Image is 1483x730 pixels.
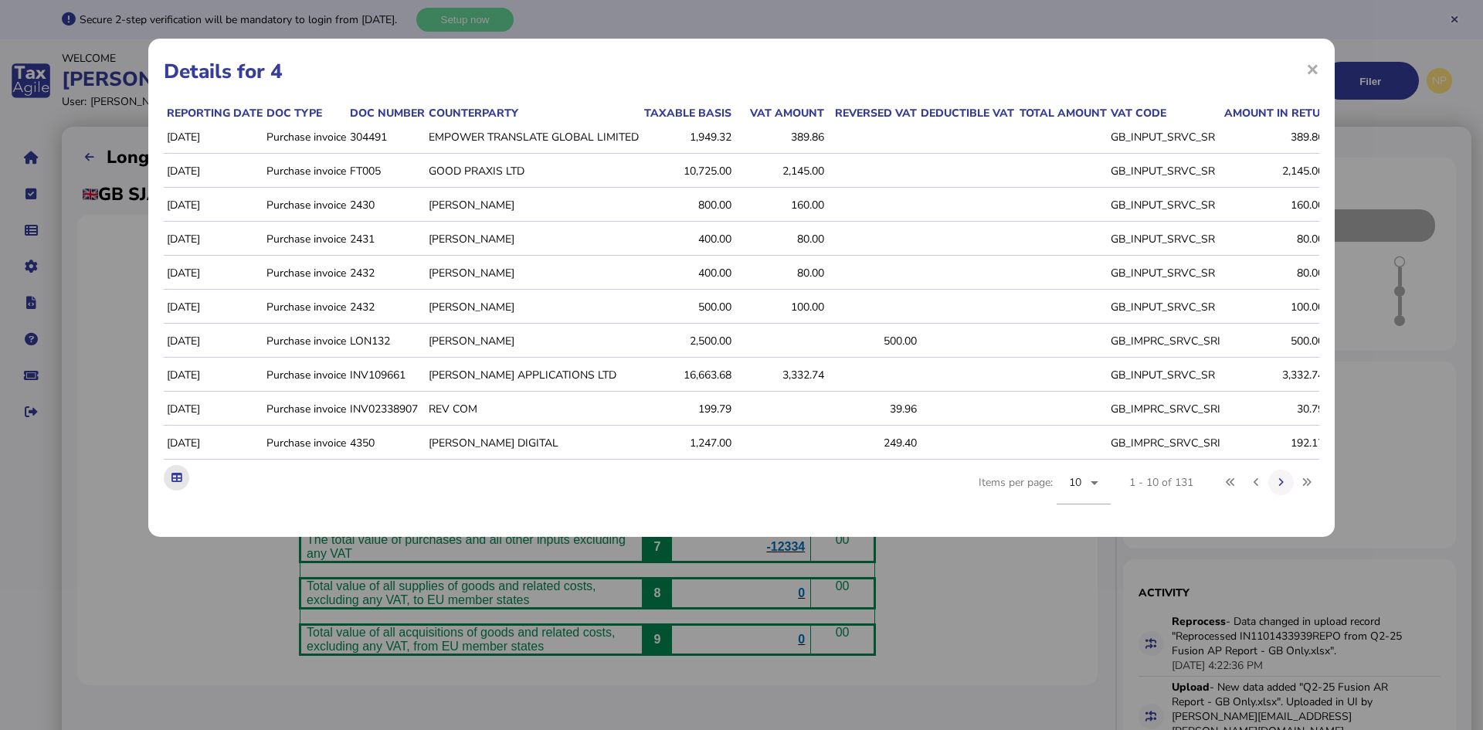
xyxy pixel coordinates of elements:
div: Items per page: [979,461,1111,521]
div: 80.00 [735,232,824,246]
td: [PERSON_NAME] [426,223,640,256]
td: Purchase invoice [263,393,347,426]
td: 2431 [347,223,426,256]
div: 80.00 [735,266,824,280]
td: 304491 [347,121,426,154]
div: 80.0000 [1224,232,1336,246]
td: [DATE] [164,189,263,222]
td: Purchase invoice [263,291,347,324]
div: 30.7906 [1224,402,1336,416]
td: GB_IMPRC_SRVC_SRI [1108,325,1221,358]
div: 389.8600 [1224,130,1336,144]
td: FT005 [347,155,426,188]
td: Purchase invoice [263,257,347,290]
td: GB_IMPRC_SRVC_SRI [1108,393,1221,426]
td: GOOD PRAXIS LTD [426,155,640,188]
div: 400.00 [643,266,731,280]
td: [PERSON_NAME] APPLICATIONS LTD [426,359,640,392]
div: 2,145.0000 [1224,164,1336,178]
div: 160.0000 [1224,198,1336,212]
div: 100.0000 [1224,300,1336,314]
td: GB_INPUT_SRVC_SR [1108,223,1221,256]
div: 500.0000 [1224,334,1336,348]
div: 389.86 [735,130,824,144]
td: [DATE] [164,427,263,460]
td: [DATE] [164,291,263,324]
td: INV109661 [347,359,426,392]
td: Purchase invoice [263,325,347,358]
div: 2,145.00 [735,164,824,178]
div: 3,332.74 [735,368,824,382]
div: 400.00 [643,232,731,246]
td: [DATE] [164,359,263,392]
td: GB_INPUT_SRVC_SR [1108,155,1221,188]
div: 199.79 [643,402,731,416]
div: 160.00 [735,198,824,212]
button: First page [1218,470,1244,495]
td: 2432 [347,291,426,324]
td: [DATE] [164,393,263,426]
td: [DATE] [164,325,263,358]
span: 10 [1069,475,1082,490]
td: GB_INPUT_SRVC_SR [1108,121,1221,154]
td: [PERSON_NAME] DIGITAL [426,427,640,460]
div: 16,663.68 [643,368,731,382]
td: EMPOWER TRANSLATE GLOBAL LIMITED [426,121,640,154]
td: Purchase invoice [263,121,347,154]
div: 10,725.00 [643,164,731,178]
div: 249.40 [828,436,917,450]
div: 500.00 [643,300,731,314]
div: 1 - 10 of 131 [1129,475,1193,490]
td: [PERSON_NAME] [426,189,640,222]
div: 1,949.32 [643,130,731,144]
button: Last page [1294,470,1319,495]
div: 80.0000 [1224,266,1336,280]
td: [DATE] [164,155,263,188]
td: Purchase invoice [263,155,347,188]
td: Purchase invoice [263,359,347,392]
div: 800.00 [643,198,731,212]
td: LON132 [347,325,426,358]
td: [PERSON_NAME] [426,325,640,358]
td: [PERSON_NAME] [426,257,640,290]
div: 192.1714 [1224,436,1336,450]
td: 4350 [347,427,426,460]
div: 39.96 [828,402,917,416]
td: GB_INPUT_SRVC_SR [1108,189,1221,222]
td: [PERSON_NAME] [426,291,640,324]
td: 2432 [347,257,426,290]
td: [DATE] [164,223,263,256]
div: 1,247.00 [643,436,731,450]
td: Purchase invoice [263,189,347,222]
td: GB_INPUT_SRVC_SR [1108,291,1221,324]
button: Next page [1268,470,1294,495]
div: 2,500.00 [643,334,731,348]
td: GB_INPUT_SRVC_SR [1108,359,1221,392]
td: Purchase invoice [263,427,347,460]
button: Previous page [1244,470,1269,495]
td: GB_INPUT_SRVC_SR [1108,257,1221,290]
td: Purchase invoice [263,223,347,256]
div: 100.00 [735,300,824,314]
mat-form-field: Change page size [1057,461,1111,521]
td: 2430 [347,189,426,222]
td: [DATE] [164,257,263,290]
td: INV02338907 [347,393,426,426]
td: [DATE] [164,121,263,154]
td: GB_IMPRC_SRVC_SRI [1108,427,1221,460]
button: Export table data to Excel [164,465,189,491]
td: REV COM [426,393,640,426]
div: 3,332.7400 [1224,368,1336,382]
div: 500.00 [828,334,917,348]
